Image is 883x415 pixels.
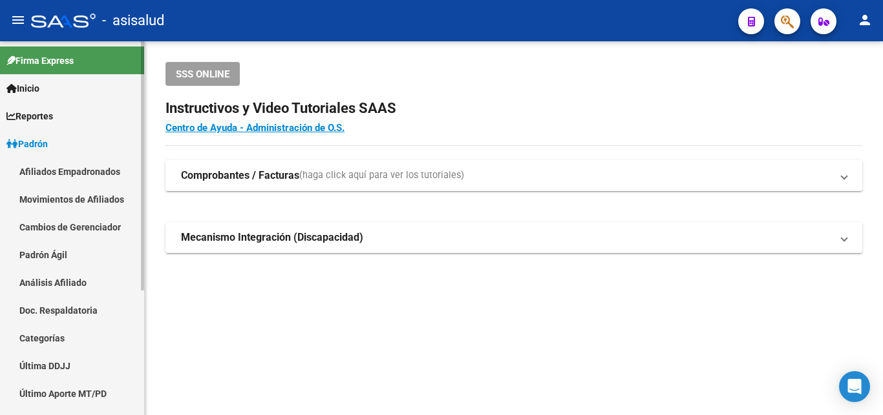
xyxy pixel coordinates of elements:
strong: Mecanismo Integración (Discapacidad) [181,230,363,245]
div: Open Intercom Messenger [839,371,870,402]
h2: Instructivos y Video Tutoriales SAAS [165,96,862,121]
span: Inicio [6,81,39,96]
span: Reportes [6,109,53,123]
strong: Comprobantes / Facturas [181,168,299,183]
mat-expansion-panel-header: Comprobantes / Facturas(haga click aquí para ver los tutoriales) [165,160,862,191]
span: SSS ONLINE [176,68,229,80]
mat-icon: menu [10,12,26,28]
span: (haga click aquí para ver los tutoriales) [299,168,464,183]
button: SSS ONLINE [165,62,240,86]
mat-expansion-panel-header: Mecanismo Integración (Discapacidad) [165,222,862,253]
span: Padrón [6,137,48,151]
a: Centro de Ayuda - Administración de O.S. [165,122,345,134]
span: - asisalud [102,6,164,35]
span: Firma Express [6,54,74,68]
mat-icon: person [857,12,873,28]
